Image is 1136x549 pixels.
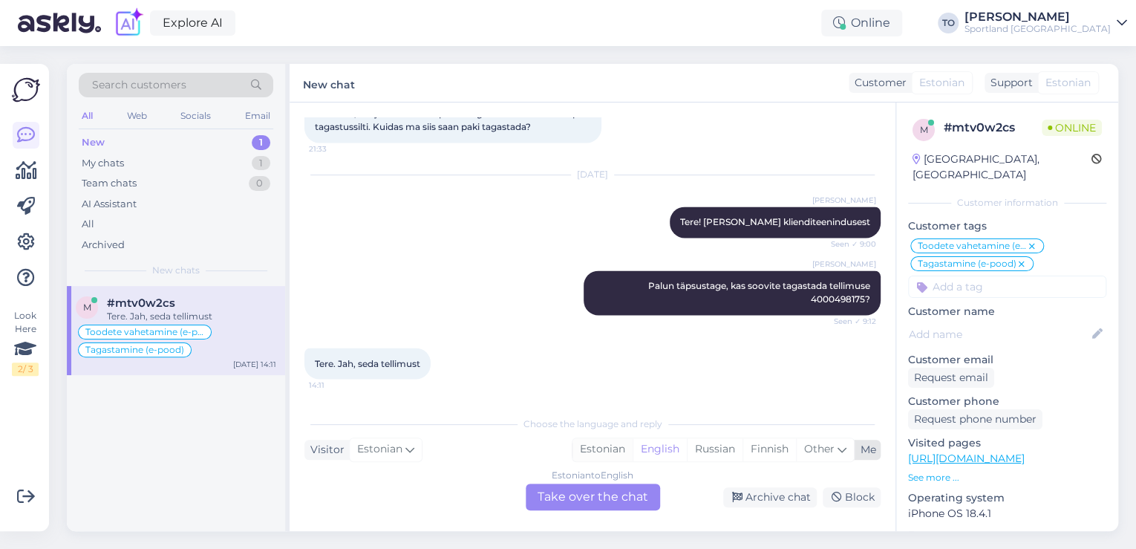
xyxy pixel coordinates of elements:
[687,438,742,461] div: Russian
[304,442,345,458] div: Visitor
[83,302,91,313] span: m
[309,380,365,391] span: 14:11
[908,506,1106,522] p: iPhone OS 18.4.1
[938,13,959,33] div: TO
[908,452,1025,465] a: [URL][DOMAIN_NAME]
[552,469,633,482] div: Estonian to English
[303,73,355,93] label: New chat
[107,296,175,310] span: #mtv0w2cs
[82,197,137,212] div: AI Assistant
[920,124,928,135] span: m
[304,418,881,431] div: Choose the language and reply
[357,441,402,458] span: Estonian
[944,119,1042,137] div: # mtv0w2cs
[723,487,817,507] div: Archive chat
[124,106,150,126] div: Web
[242,106,273,126] div: Email
[908,368,994,388] div: Request email
[252,135,270,150] div: 1
[908,394,1106,409] p: Customer phone
[633,438,687,461] div: English
[304,168,881,181] div: [DATE]
[919,75,964,91] span: Estonian
[812,259,876,270] span: [PERSON_NAME]
[1045,75,1091,91] span: Estonian
[908,276,1106,298] input: Add a tag
[309,143,365,155] span: 21:33
[177,106,214,126] div: Socials
[315,357,420,368] span: Tere. Jah, seda tellimust
[572,438,633,461] div: Estonian
[820,316,876,327] span: Seen ✓ 9:12
[908,471,1106,484] p: See more ...
[526,484,660,510] div: Take over the chat
[908,409,1042,429] div: Request phone number
[918,241,1027,250] span: Toodete vahetamine (e-pood)
[12,309,39,376] div: Look Here
[107,310,276,323] div: Tere. Jah, seda tellimust
[742,438,796,461] div: Finnish
[85,345,184,354] span: Tagastamine (e-pood)
[92,77,186,93] span: Search customers
[821,10,902,36] div: Online
[1042,120,1102,136] span: Online
[812,195,876,206] span: [PERSON_NAME]
[964,11,1127,35] a: [PERSON_NAME]Sportland [GEOGRAPHIC_DATA]
[909,326,1089,342] input: Add name
[908,196,1106,209] div: Customer information
[964,11,1111,23] div: [PERSON_NAME]
[113,7,144,39] img: explore-ai
[964,23,1111,35] div: Sportland [GEOGRAPHIC_DATA]
[85,328,204,337] span: Toodete vahetamine (e-pood)
[249,176,270,191] div: 0
[12,363,39,376] div: 2 / 3
[82,135,105,150] div: New
[908,304,1106,319] p: Customer name
[648,280,872,305] span: Palun täpsustage, kas soovite tagastada tellimuse 4000498175?
[908,490,1106,506] p: Operating system
[855,442,876,458] div: Me
[908,218,1106,234] p: Customer tags
[82,156,124,171] div: My chats
[680,216,870,227] span: Tere! [PERSON_NAME] klienditeenindusest
[849,75,907,91] div: Customer
[908,527,1106,543] p: Browser
[913,152,1091,183] div: [GEOGRAPHIC_DATA], [GEOGRAPHIC_DATA]
[908,352,1106,368] p: Customer email
[823,487,881,507] div: Block
[804,442,835,455] span: Other
[918,259,1016,268] span: Tagastamine (e-pood)
[252,156,270,171] div: 1
[985,75,1033,91] div: Support
[150,10,235,36] a: Explore AI
[82,238,125,253] div: Archived
[820,238,876,250] span: Seen ✓ 9:00
[82,217,94,232] div: All
[82,176,137,191] div: Team chats
[79,106,96,126] div: All
[12,76,40,104] img: Askly Logo
[152,264,200,277] span: New chats
[908,435,1106,451] p: Visited pages
[233,359,276,370] div: [DATE] 14:11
